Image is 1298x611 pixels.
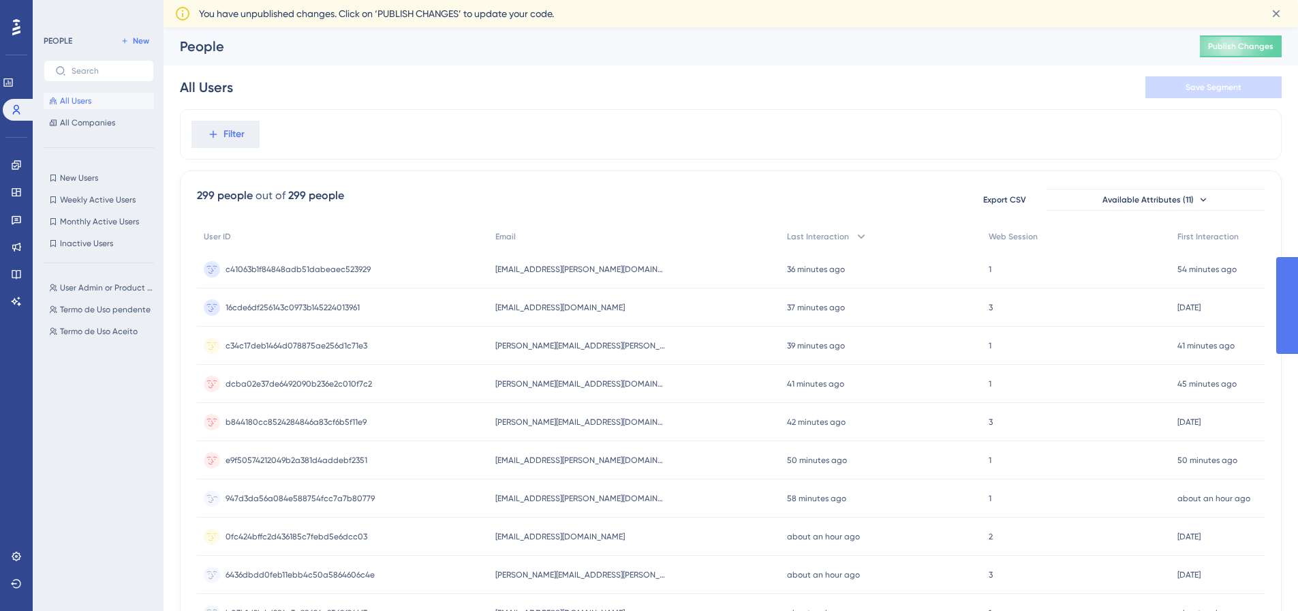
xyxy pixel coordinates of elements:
[495,531,625,542] span: [EMAIL_ADDRESS][DOMAIN_NAME]
[1177,417,1201,427] time: [DATE]
[44,170,154,186] button: New Users
[191,121,260,148] button: Filter
[989,455,991,466] span: 1
[1208,41,1273,52] span: Publish Changes
[1200,35,1282,57] button: Publish Changes
[288,188,344,204] div: 299 people
[226,493,375,504] span: 947d3da56a084e588754fcc7a7b80779
[787,303,845,312] time: 37 minutes ago
[44,192,154,208] button: Weekly Active Users
[1177,265,1237,274] time: 54 minutes ago
[60,194,136,205] span: Weekly Active Users
[60,282,157,293] span: User Admin or Product Admin
[787,341,845,351] time: 39 minutes ago
[989,493,991,504] span: 1
[989,569,993,580] span: 3
[495,302,625,313] span: [EMAIL_ADDRESS][DOMAIN_NAME]
[60,304,151,315] span: Termo de Uso pendente
[787,570,860,580] time: about an hour ago
[44,35,72,46] div: PEOPLE
[226,531,367,542] span: 0fc424bffc2d436185c7febd5e6dcc03
[44,323,162,340] button: Termo de Uso Aceito
[495,378,666,389] span: [PERSON_NAME][EMAIL_ADDRESS][DOMAIN_NAME]
[1177,532,1201,541] time: [DATE]
[1177,341,1235,351] time: 41 minutes ago
[495,417,666,428] span: [PERSON_NAME][EMAIL_ADDRESS][DOMAIN_NAME]
[226,417,367,428] span: b844180cc8524284846a83cf6b5f11e9
[989,417,993,428] span: 3
[1047,189,1265,211] button: Available Attributes (11)
[180,37,1166,56] div: People
[495,231,516,242] span: Email
[1177,456,1237,465] time: 50 minutes ago
[787,456,847,465] time: 50 minutes ago
[787,265,845,274] time: 36 minutes ago
[60,173,98,183] span: New Users
[72,66,142,76] input: Search
[197,188,253,204] div: 299 people
[226,340,367,351] span: c34c17deb1464d078875ae256d1c71e3
[44,235,154,252] button: Inactive Users
[1186,82,1241,93] span: Save Segment
[989,531,993,542] span: 2
[44,280,162,296] button: User Admin or Product Admin
[495,493,666,504] span: [EMAIL_ADDRESS][PERSON_NAME][DOMAIN_NAME]
[1177,303,1201,312] time: [DATE]
[1177,379,1237,389] time: 45 minutes ago
[495,340,666,351] span: [PERSON_NAME][EMAIL_ADDRESS][PERSON_NAME][DOMAIN_NAME]
[44,213,154,230] button: Monthly Active Users
[60,216,139,227] span: Monthly Active Users
[1177,570,1201,580] time: [DATE]
[60,95,91,106] span: All Users
[989,264,991,275] span: 1
[60,117,115,128] span: All Companies
[180,78,233,97] div: All Users
[60,238,113,249] span: Inactive Users
[226,378,372,389] span: dcba02e37de6492090b236e2c010f7c2
[226,455,367,466] span: e9f50574212049b2a381d4addebf2351
[60,326,138,337] span: Termo de Uso Aceito
[44,93,154,109] button: All Users
[787,379,844,389] time: 41 minutes ago
[1241,557,1282,598] iframe: UserGuiding AI Assistant Launcher
[989,340,991,351] span: 1
[116,33,154,49] button: New
[495,264,666,275] span: [EMAIL_ADDRESS][PERSON_NAME][DOMAIN_NAME]
[199,5,554,22] span: You have unpublished changes. Click on ‘PUBLISH CHANGES’ to update your code.
[495,569,666,580] span: [PERSON_NAME][EMAIL_ADDRESS][PERSON_NAME][DOMAIN_NAME]
[989,231,1038,242] span: Web Session
[787,532,860,541] time: about an hour ago
[1145,76,1282,98] button: Save Segment
[44,115,154,131] button: All Companies
[204,231,231,242] span: User ID
[44,301,162,318] button: Termo de Uso pendente
[133,35,149,46] span: New
[495,455,666,466] span: [EMAIL_ADDRESS][PERSON_NAME][DOMAIN_NAME]
[787,494,846,503] time: 58 minutes ago
[223,126,245,143] span: Filter
[989,378,991,389] span: 1
[989,302,993,313] span: 3
[1177,231,1239,242] span: First Interaction
[787,231,849,242] span: Last Interaction
[256,188,285,204] div: out of
[226,302,360,313] span: 16cde6df256143c0973b145224013961
[1177,494,1250,503] time: about an hour ago
[970,189,1038,211] button: Export CSV
[1102,194,1194,205] span: Available Attributes (11)
[226,264,371,275] span: c41063b1f84848adb51dabeaec523929
[226,569,375,580] span: 6436dbdd0feb11ebb4c50a5864606c4e
[787,417,846,427] time: 42 minutes ago
[983,194,1026,205] span: Export CSV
